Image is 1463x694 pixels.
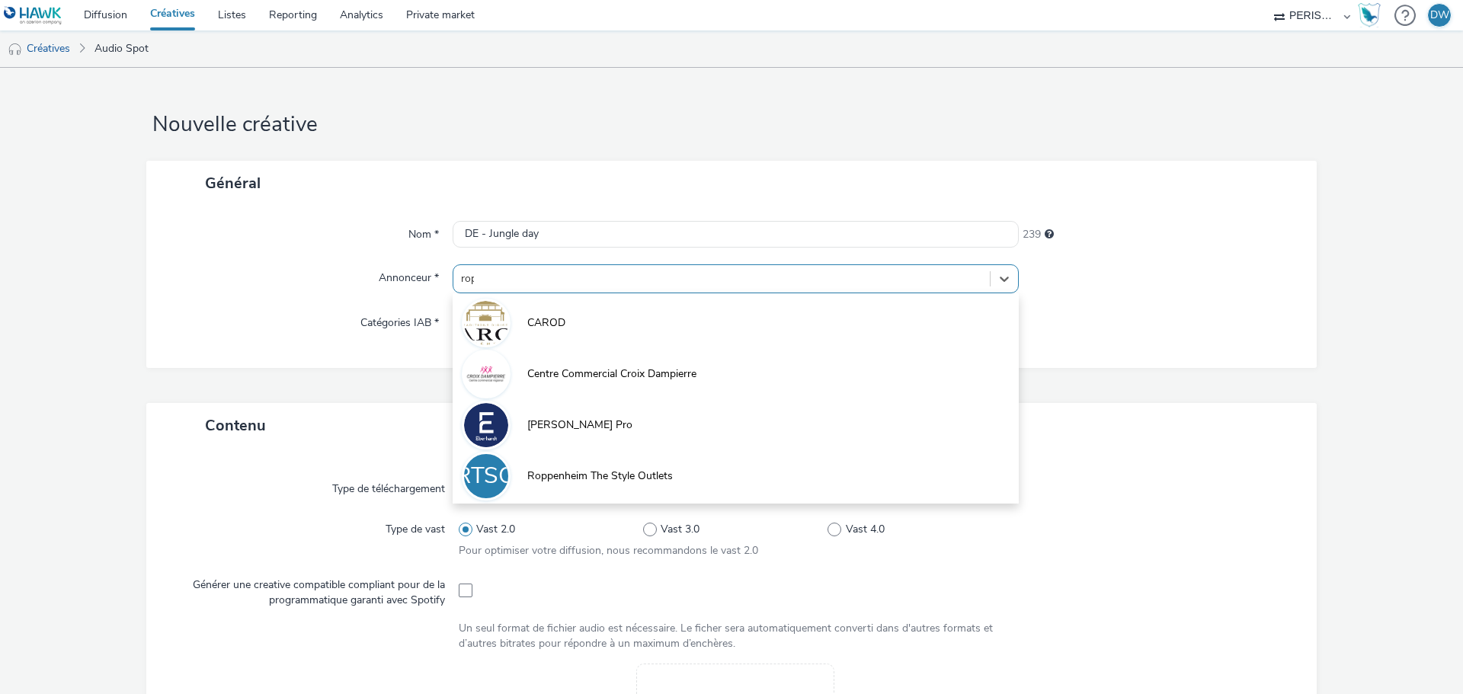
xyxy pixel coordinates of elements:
label: Catégories IAB * [354,309,445,331]
span: Centre Commercial Croix Dampierre [527,366,696,382]
div: RTSO [456,455,516,497]
img: audio [8,42,23,57]
label: Nom * [402,221,445,242]
div: 255 caractères maximum [1045,227,1054,242]
label: Type de vast [379,516,451,537]
img: CAROD [464,301,508,345]
a: Hawk Academy [1358,3,1387,27]
span: Contenu [205,415,266,436]
span: 239 [1023,227,1041,242]
div: Un seul format de fichier audio est nécessaire. Le ficher sera automatiquement converti dans d'au... [459,621,1013,652]
img: Hawk Academy [1358,3,1381,27]
span: Général [205,173,261,193]
label: Type de téléchargement [326,475,451,497]
span: Vast 2.0 [476,522,515,537]
span: Pour optimiser votre diffusion, nous recommandons le vast 2.0 [459,543,758,558]
img: Eberhardt Pro [464,403,508,447]
span: CAROD [527,315,565,331]
span: [PERSON_NAME] Pro [527,417,632,433]
label: Annonceur * [373,264,445,286]
label: Générer une creative compatible compliant pour de la programmatique garanti avec Spotify [174,571,451,609]
img: undefined Logo [4,6,62,25]
input: Nom [453,221,1019,248]
h1: Nouvelle créative [146,110,1317,139]
span: Vast 3.0 [661,522,699,537]
span: Vast 4.0 [846,522,885,537]
span: Roppenheim The Style Outlets [527,469,673,484]
a: Audio Spot [87,30,156,67]
img: Centre Commercial Croix Dampierre [464,352,508,396]
div: DW [1430,4,1449,27]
